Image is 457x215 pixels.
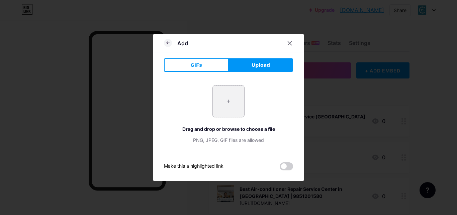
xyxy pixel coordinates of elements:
button: Upload [229,58,293,72]
span: GIFs [190,62,202,69]
div: PNG, JPEG, GIF files are allowed [164,137,293,144]
div: Make this a highlighted link [164,162,223,170]
button: GIFs [164,58,229,72]
div: Add [177,39,188,47]
span: Upload [252,62,270,69]
div: Drag and drop or browse to choose a file [164,125,293,132]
